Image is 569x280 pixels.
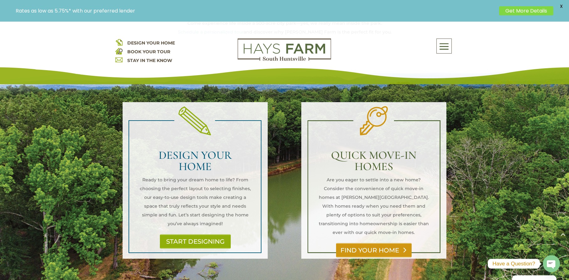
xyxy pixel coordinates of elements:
h2: DESIGN YOUR HOME [139,150,251,175]
span: X [556,2,566,11]
a: hays farm homes huntsville development [238,57,331,62]
a: START DESIGNING [160,234,231,249]
p: Are you eager to settle into a new home? Consider the convenience of quick move-in homes at [PERS... [318,175,430,237]
img: book your home tour [115,47,123,54]
p: Rates as low as 5.75%* with our preferred lender [16,8,496,14]
a: BOOK YOUR TOUR [127,49,170,54]
img: Logo [238,39,331,61]
img: design your home [115,39,123,46]
h2: QUICK MOVE-IN HOMES [318,150,430,175]
a: Get More Details [499,6,553,15]
p: Ready to bring your dream home to life? From choosing the perfect layout to selecting finishes, o... [139,175,251,228]
a: FIND YOUR HOME [336,243,412,257]
a: STAY IN THE KNOW [127,58,172,63]
a: DESIGN YOUR HOME [127,40,175,46]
